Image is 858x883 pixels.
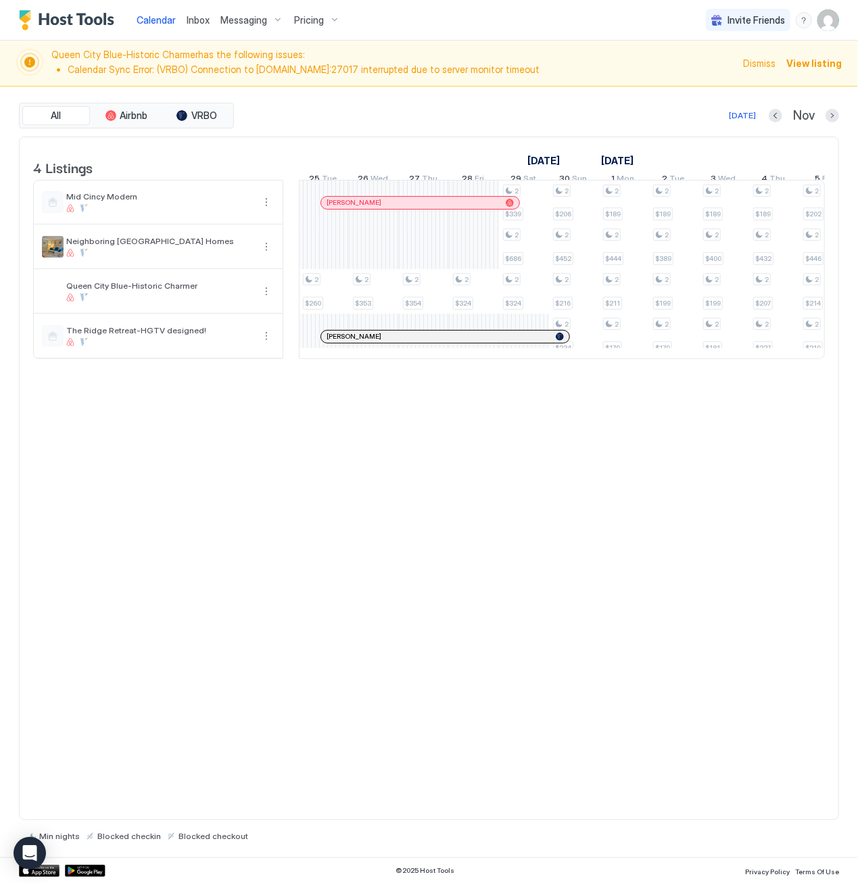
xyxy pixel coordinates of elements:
[178,831,248,841] span: Blocked checkout
[19,865,59,877] a: App Store
[826,109,839,122] button: Next month
[755,343,771,352] span: $227
[765,231,769,239] span: 2
[371,173,389,187] span: Wed
[505,210,521,218] span: $339
[163,106,231,125] button: VRBO
[728,14,785,26] span: Invite Friends
[769,109,782,122] button: Previous month
[66,325,253,335] span: The Ridge Retreat-HGTV designed!
[705,254,721,263] span: $400
[422,173,437,187] span: Thu
[795,863,839,878] a: Terms Of Use
[615,275,619,284] span: 2
[605,210,621,218] span: $189
[515,187,519,195] span: 2
[655,299,671,308] span: $199
[523,151,563,170] a: November 5, 2025
[409,173,420,187] span: 27
[786,56,842,70] div: View listing
[665,231,669,239] span: 2
[191,110,217,122] span: VRBO
[815,187,819,195] span: 2
[258,194,275,210] div: menu
[510,173,521,187] span: 29
[743,56,776,70] span: Dismiss
[68,64,735,76] li: Calendar Sync Error: (VRBO) Connection to [DOMAIN_NAME]:27017 interrupted due to server monitor t...
[505,299,521,308] span: $324
[258,283,275,300] button: More options
[220,14,267,26] span: Messaging
[306,170,341,190] a: November 25, 2025
[327,332,381,341] span: [PERSON_NAME]
[605,299,620,308] span: $211
[327,198,381,207] span: [PERSON_NAME]
[796,12,812,28] div: menu
[598,151,638,170] a: December 1, 2025
[755,299,771,308] span: $207
[66,191,253,201] span: Mid Cincy Modern
[617,173,635,187] span: Mon
[659,170,688,190] a: December 2, 2025
[812,170,836,190] a: December 5, 2025
[708,170,740,190] a: December 3, 2025
[305,299,321,308] span: $260
[765,320,769,329] span: 2
[51,110,62,122] span: All
[555,210,571,218] span: $206
[605,343,620,352] span: $179
[258,328,275,344] button: More options
[615,187,619,195] span: 2
[314,275,318,284] span: 2
[815,320,819,329] span: 2
[715,275,719,284] span: 2
[565,320,569,329] span: 2
[93,106,160,125] button: Airbnb
[795,867,839,876] span: Terms Of Use
[765,275,769,284] span: 2
[464,275,469,284] span: 2
[805,343,821,352] span: $219
[462,173,473,187] span: 28
[364,275,368,284] span: 2
[560,173,571,187] span: 30
[705,343,720,352] span: $181
[805,299,821,308] span: $214
[187,14,210,26] span: Inbox
[505,254,521,263] span: $686
[805,254,821,263] span: $446
[323,173,337,187] span: Tue
[705,299,721,308] span: $199
[573,173,588,187] span: Sun
[745,867,790,876] span: Privacy Policy
[727,108,758,124] button: [DATE]
[97,831,161,841] span: Blocked checkin
[719,173,736,187] span: Wed
[65,865,105,877] a: Google Play Store
[665,187,669,195] span: 2
[655,343,670,352] span: $179
[358,173,369,187] span: 26
[355,299,371,308] span: $353
[805,210,821,218] span: $202
[137,13,176,27] a: Calendar
[762,173,768,187] span: 4
[555,299,571,308] span: $216
[770,173,786,187] span: Thu
[405,299,421,308] span: $354
[51,49,735,78] span: Queen City Blue-Historic Charmer has the following issues:
[715,187,719,195] span: 2
[523,173,536,187] span: Sat
[66,236,253,246] span: Neighboring [GEOGRAPHIC_DATA] Homes
[258,194,275,210] button: More options
[515,231,519,239] span: 2
[665,275,669,284] span: 2
[609,170,638,190] a: December 1, 2025
[817,9,839,31] div: User profile
[258,328,275,344] div: menu
[22,106,90,125] button: All
[705,210,721,218] span: $189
